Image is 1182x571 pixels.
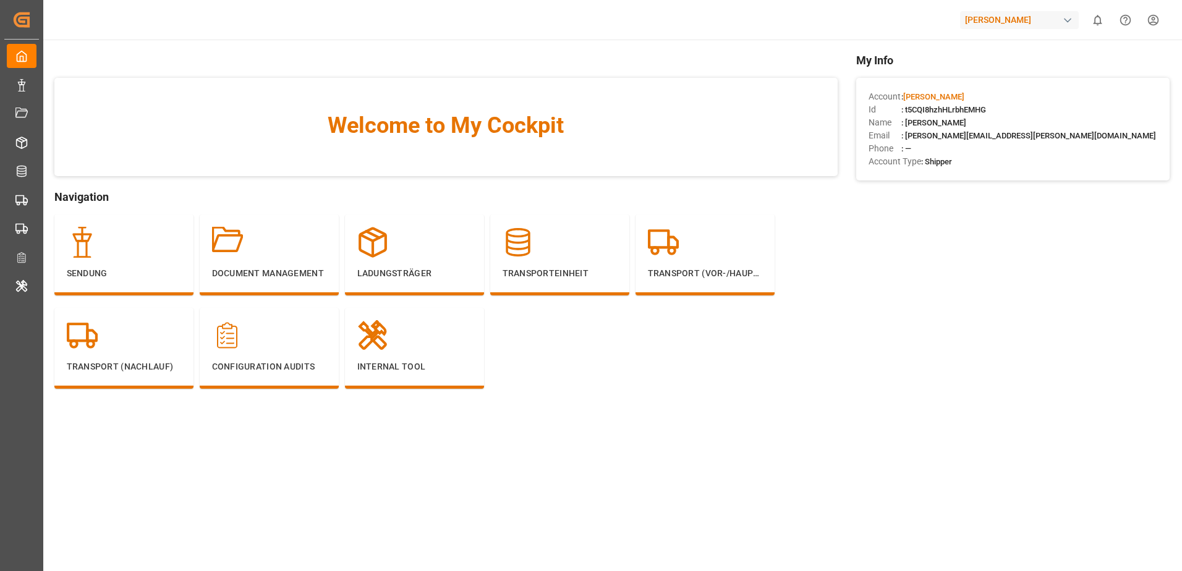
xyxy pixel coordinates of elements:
[903,92,964,101] span: [PERSON_NAME]
[901,118,966,127] span: : [PERSON_NAME]
[54,188,838,205] span: Navigation
[357,267,472,280] p: Ladungsträger
[79,109,813,142] span: Welcome to My Cockpit
[869,116,901,129] span: Name
[869,155,921,168] span: Account Type
[212,267,326,280] p: Document Management
[67,267,181,280] p: Sendung
[856,52,1170,69] span: My Info
[67,360,181,373] p: Transport (Nachlauf)
[503,267,617,280] p: Transporteinheit
[212,360,326,373] p: Configuration Audits
[901,131,1156,140] span: : [PERSON_NAME][EMAIL_ADDRESS][PERSON_NAME][DOMAIN_NAME]
[901,92,964,101] span: :
[869,129,901,142] span: Email
[869,103,901,116] span: Id
[901,105,986,114] span: : t5CQI8hzhHLrbhEMHG
[921,157,952,166] span: : Shipper
[869,90,901,103] span: Account
[869,142,901,155] span: Phone
[357,360,472,373] p: Internal Tool
[901,144,911,153] span: : —
[648,267,762,280] p: Transport (Vor-/Hauptlauf)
